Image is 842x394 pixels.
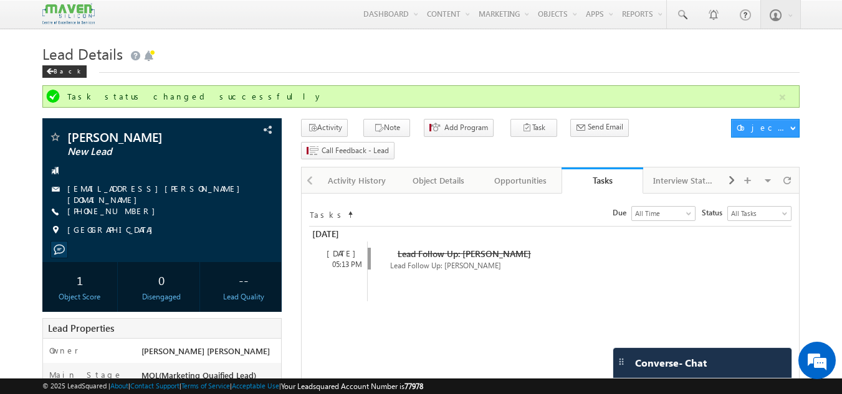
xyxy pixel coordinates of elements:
span: All Time [632,208,692,219]
span: Lead Properties [48,322,114,334]
div: Object Details [408,173,469,188]
button: Call Feedback - Lead [301,142,395,160]
label: Main Stage [49,369,123,380]
a: All Tasks [727,206,792,221]
div: MQL(Marketing Quaified Lead) [138,369,282,387]
div: Activity History [327,173,387,188]
div: Lead Quality [209,291,278,303]
button: Send Email [570,119,629,137]
div: 0 [127,268,196,291]
a: [EMAIL_ADDRESS][PERSON_NAME][DOMAIN_NAME] [67,183,246,205]
div: Object Score [45,291,115,303]
span: All Tasks [728,208,788,219]
span: © 2025 LeadSquared | | | | | [42,380,423,392]
span: Lead Follow Up: [PERSON_NAME] [398,248,531,260]
div: Task status changed successfully [67,91,778,102]
span: Add Program [444,122,488,133]
a: About [110,382,128,390]
a: Terms of Service [181,382,230,390]
span: [PHONE_NUMBER] [67,205,161,218]
div: Interview Status [653,173,714,188]
a: Contact Support [130,382,179,390]
span: [PERSON_NAME] [PERSON_NAME] [141,345,270,356]
button: Note [363,119,410,137]
span: Sort Timeline [347,207,353,218]
td: Tasks [309,206,347,221]
div: Disengaged [127,291,196,303]
label: Owner [49,345,79,356]
span: New Lead [67,146,215,158]
button: Add Program [424,119,494,137]
span: Lead Details [42,44,123,63]
button: Task [510,119,557,137]
a: Back [42,65,93,75]
img: carter-drag [616,357,626,367]
span: 77978 [404,382,423,391]
div: [DATE] [315,248,367,259]
a: Interview Status [643,167,725,194]
button: Object Actions [731,119,800,138]
div: 05:13 PM [315,259,367,270]
button: Activity [301,119,348,137]
a: Activity History [317,167,398,194]
div: [DATE] [309,227,366,242]
span: Lead Follow Up: [PERSON_NAME] [390,261,501,270]
span: Status [702,207,727,218]
span: [PERSON_NAME] [67,131,215,143]
a: Object Details [398,167,480,194]
span: Due [613,207,631,218]
a: Tasks [562,167,643,194]
div: Opportunities [490,173,550,188]
span: [GEOGRAPHIC_DATA] [67,224,159,237]
span: Converse - Chat [635,357,707,368]
div: -- [209,268,278,291]
span: Send Email [588,121,623,133]
a: Opportunities [480,167,562,194]
img: Custom Logo [42,3,95,25]
a: All Time [631,206,696,221]
div: Tasks [571,174,634,186]
div: Back [42,65,87,78]
span: Your Leadsquared Account Number is [281,382,423,391]
a: Acceptable Use [232,382,279,390]
span: Call Feedback - Lead [322,145,389,156]
div: Object Actions [737,122,790,133]
div: 1 [45,268,115,291]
